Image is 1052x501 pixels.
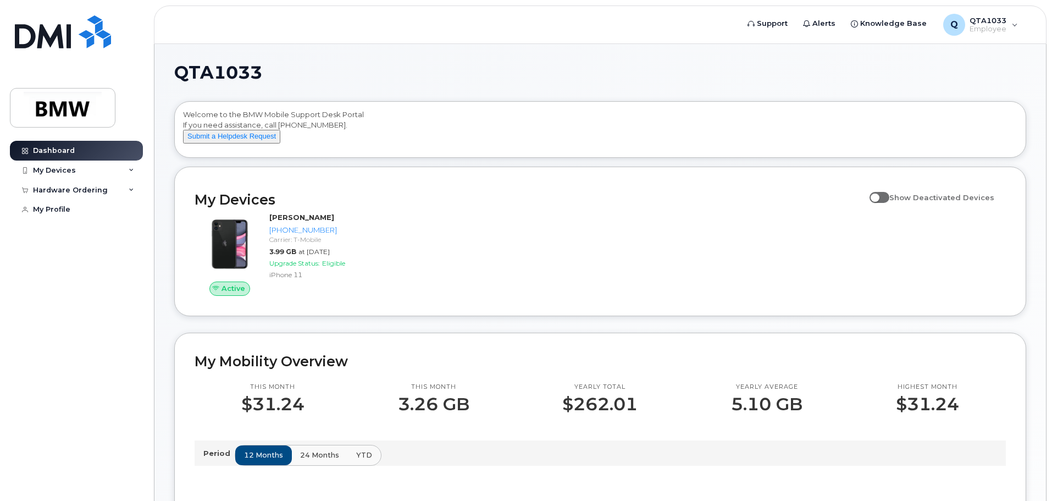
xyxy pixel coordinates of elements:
[398,394,469,414] p: 3.26 GB
[195,191,864,208] h2: My Devices
[183,130,280,144] button: Submit a Helpdesk Request
[174,64,262,81] span: QTA1033
[889,193,994,202] span: Show Deactivated Devices
[222,283,245,294] span: Active
[562,383,638,392] p: Yearly total
[183,131,280,140] a: Submit a Helpdesk Request
[731,383,802,392] p: Yearly average
[269,247,296,256] span: 3.99 GB
[870,187,878,196] input: Show Deactivated Devices
[269,235,383,244] div: Carrier: T-Mobile
[731,394,802,414] p: 5.10 GB
[241,383,304,392] p: This month
[203,218,256,271] img: iPhone_11.jpg
[896,383,959,392] p: Highest month
[322,259,345,267] span: Eligible
[183,109,1017,153] div: Welcome to the BMW Mobile Support Desk Portal If you need assistance, call [PHONE_NUMBER].
[269,270,383,279] div: iPhone 11
[195,212,387,296] a: Active[PERSON_NAME][PHONE_NUMBER]Carrier: T-Mobile3.99 GBat [DATE]Upgrade Status:EligibleiPhone 11
[356,450,372,460] span: YTD
[298,247,330,256] span: at [DATE]
[562,394,638,414] p: $262.01
[896,394,959,414] p: $31.24
[241,394,304,414] p: $31.24
[300,450,339,460] span: 24 months
[269,225,383,235] div: [PHONE_NUMBER]
[203,448,235,459] p: Period
[269,213,334,222] strong: [PERSON_NAME]
[269,259,320,267] span: Upgrade Status:
[398,383,469,392] p: This month
[195,353,1006,370] h2: My Mobility Overview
